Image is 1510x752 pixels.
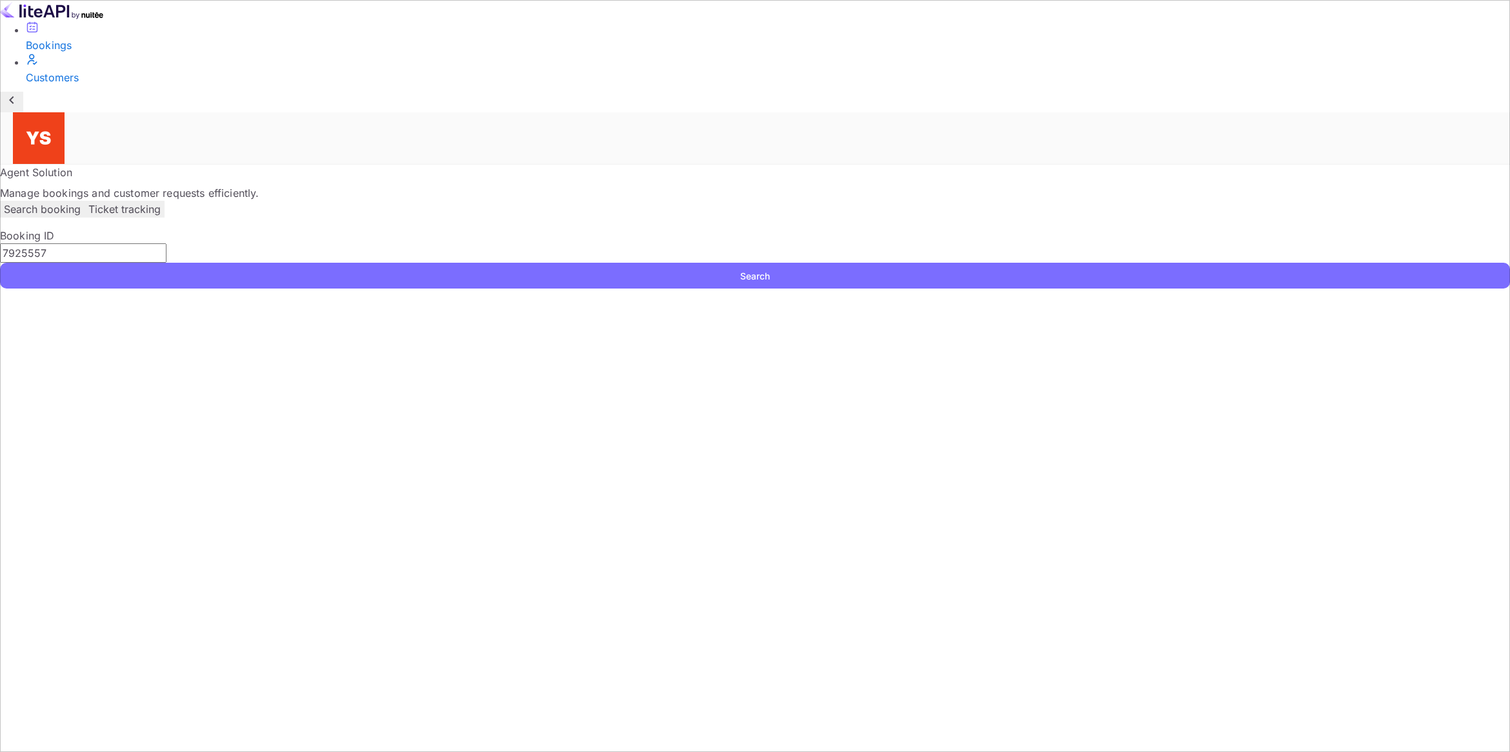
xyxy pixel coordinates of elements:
a: Customers [26,53,1510,85]
a: Bookings [26,21,1510,53]
img: Yandex Support [13,112,65,164]
p: Ticket tracking [88,201,161,217]
p: Search booking [4,201,81,217]
div: Customers [26,70,1510,85]
div: Bookings [26,37,1510,53]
